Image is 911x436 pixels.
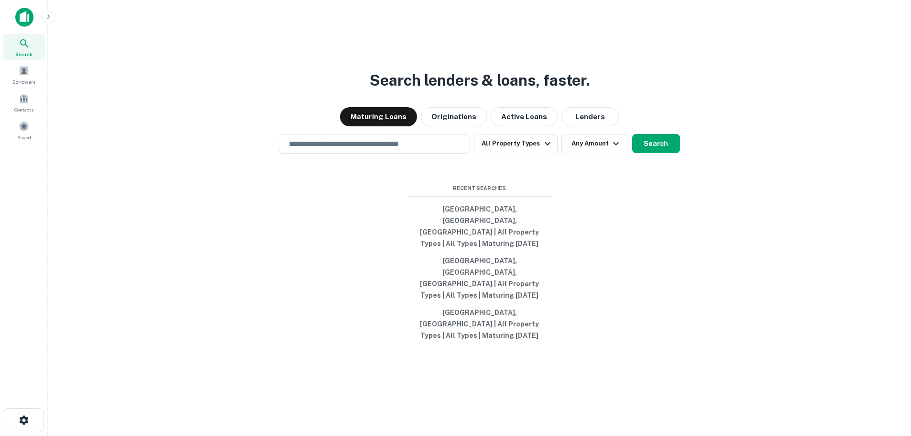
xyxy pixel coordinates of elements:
[3,89,45,115] a: Contacts
[15,50,33,58] span: Search
[408,184,551,192] span: Recent Searches
[14,106,33,113] span: Contacts
[561,107,619,126] button: Lenders
[12,78,35,86] span: Borrowers
[340,107,417,126] button: Maturing Loans
[561,134,628,153] button: Any Amount
[3,117,45,143] a: Saved
[17,134,31,141] span: Saved
[408,201,551,252] button: [GEOGRAPHIC_DATA], [GEOGRAPHIC_DATA], [GEOGRAPHIC_DATA] | All Property Types | All Types | Maturi...
[370,69,590,92] h3: Search lenders & loans, faster.
[421,107,487,126] button: Originations
[474,134,557,153] button: All Property Types
[15,8,33,27] img: capitalize-icon.png
[491,107,558,126] button: Active Loans
[3,62,45,88] a: Borrowers
[632,134,680,153] button: Search
[408,252,551,304] button: [GEOGRAPHIC_DATA], [GEOGRAPHIC_DATA], [GEOGRAPHIC_DATA] | All Property Types | All Types | Maturi...
[3,34,45,60] a: Search
[863,359,911,405] iframe: Chat Widget
[408,304,551,344] button: [GEOGRAPHIC_DATA], [GEOGRAPHIC_DATA] | All Property Types | All Types | Maturing [DATE]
